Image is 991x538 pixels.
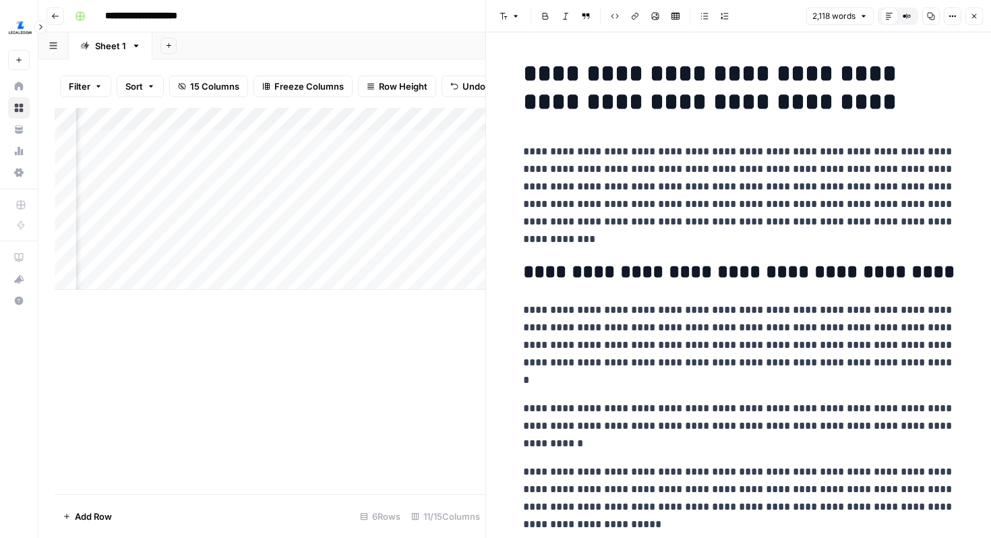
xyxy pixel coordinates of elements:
a: Settings [8,162,30,183]
button: Help + Support [8,290,30,311]
img: LegalZoom Logo [8,16,32,40]
div: 6 Rows [355,506,406,527]
button: Filter [60,76,111,97]
button: Row Height [358,76,436,97]
button: 2,118 words [806,7,874,25]
a: Your Data [8,119,30,140]
button: 15 Columns [169,76,248,97]
button: Add Row [55,506,120,527]
div: 11/15 Columns [406,506,485,527]
a: Sheet 1 [69,32,152,59]
span: Add Row [75,510,112,523]
a: Home [8,76,30,97]
a: AirOps Academy [8,247,30,268]
button: What's new? [8,268,30,290]
button: Workspace: LegalZoom [8,11,30,44]
span: Row Height [379,80,427,93]
div: Sheet 1 [95,39,126,53]
button: Undo [442,76,494,97]
button: Sort [117,76,164,97]
span: Undo [462,80,485,93]
span: 15 Columns [190,80,239,93]
button: Freeze Columns [253,76,353,97]
span: Filter [69,80,90,93]
span: Freeze Columns [274,80,344,93]
span: 2,118 words [812,10,855,22]
a: Browse [8,97,30,119]
span: Sort [125,80,143,93]
a: Usage [8,140,30,162]
div: What's new? [9,269,29,289]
